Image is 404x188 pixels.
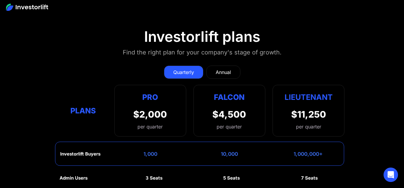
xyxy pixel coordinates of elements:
[123,48,282,57] div: Find the right plan for your company's stage of growth.
[216,69,231,76] div: Annual
[301,175,318,181] div: 7 Seats
[133,91,167,103] div: Pro
[296,123,321,130] div: per quarter
[60,105,107,117] div: Plans
[212,109,246,120] div: $4,500
[214,91,245,103] div: Falcon
[291,109,326,120] div: $11,250
[146,175,162,181] div: 3 Seats
[173,69,194,76] div: Quarterly
[133,123,167,130] div: per quarter
[221,151,238,157] div: 10,000
[133,109,167,120] div: $2,000
[60,151,100,157] div: Investorlift Buyers
[384,168,398,182] div: Open Intercom Messenger
[223,175,240,181] div: 5 Seats
[143,151,157,157] div: 1,000
[217,123,242,130] div: per quarter
[294,151,323,157] div: 1,000,000+
[60,175,88,181] div: Admin Users
[285,93,333,102] strong: Lieutenant
[144,28,260,45] div: Investorlift plans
